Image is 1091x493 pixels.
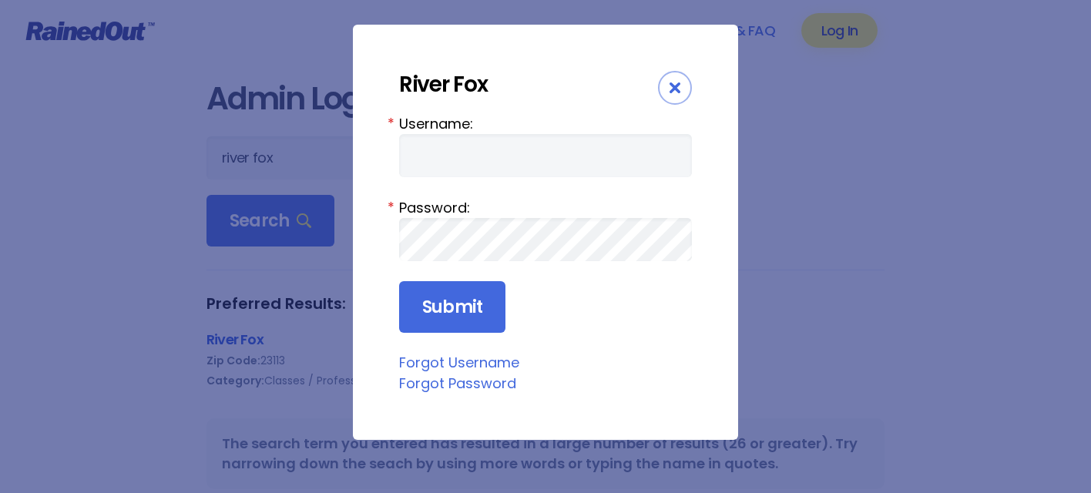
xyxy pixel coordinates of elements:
div: Close [658,71,692,105]
input: Submit [399,281,505,334]
div: River Fox [399,71,658,98]
label: Password: [399,197,692,218]
label: Username: [399,113,692,134]
a: Forgot Username [399,353,519,372]
a: Forgot Password [399,374,516,393]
